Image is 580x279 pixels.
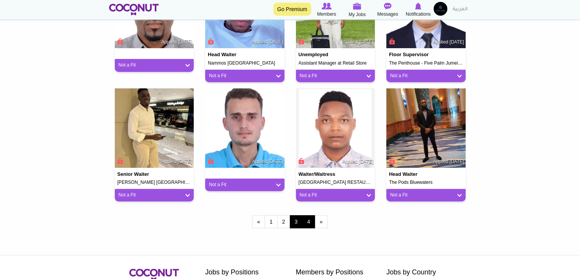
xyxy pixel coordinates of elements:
[449,2,471,17] a: العربية
[384,3,392,10] img: Messages
[386,88,466,168] img: Nestor Neba's picture
[321,3,331,10] img: Browse Members
[207,157,214,165] span: Connect to Unlock the Profile
[273,3,311,16] a: Go Premium
[299,180,373,185] h5: [GEOGRAPHIC_DATA] RESTAURANT AND [GEOGRAPHIC_DATA]([GEOGRAPHIC_DATA])
[300,73,371,79] a: Not a Fit
[403,2,434,18] a: Notifications Notifications
[117,180,191,185] h5: [PERSON_NAME] [GEOGRAPHIC_DATA]
[207,37,214,45] span: Connect to Unlock the Profile
[115,88,194,168] img: Gabriel Bukenya's picture
[296,269,375,276] h2: Members by Positions
[388,37,395,45] span: Connect to Unlock the Profile
[119,192,190,198] a: Not a Fit
[290,215,303,228] span: 3
[208,52,252,57] h4: Head Waiter
[277,215,290,228] a: 2
[389,180,463,185] h5: The Pods Bluewaters
[312,2,342,18] a: Browse Members Members
[302,215,315,228] a: 4
[205,269,284,276] h2: Jobs by Positions
[300,192,371,198] a: Not a Fit
[119,62,190,68] a: Not a Fit
[353,3,361,10] img: My Jobs
[315,215,328,228] a: next ›
[342,2,373,18] a: My Jobs My Jobs
[205,88,284,168] img: Mahmoud Alhammami's picture
[265,215,278,228] a: 1
[116,157,123,165] span: Connect to Unlock the Profile
[208,61,282,66] h5: Nammos [GEOGRAPHIC_DATA]
[377,10,398,18] span: Messages
[209,182,281,188] a: Not a Fit
[388,157,395,165] span: Connect to Unlock the Profile
[297,157,304,165] span: Connect to Unlock the Profile
[296,88,375,168] img: Oscar Ruwaze's picture
[389,52,433,57] h4: Floor Supervisor
[109,4,159,15] img: Home
[209,73,281,79] a: Not a Fit
[299,61,373,66] h5: Assistant Manager at Retail Store
[349,11,366,18] span: My Jobs
[116,37,123,45] span: Connect to Unlock the Profile
[389,172,433,177] h4: Head Waiter
[317,10,336,18] span: Members
[415,3,421,10] img: Notifications
[299,172,343,177] h4: Waiter/Waitress
[390,73,462,79] a: Not a Fit
[389,61,463,66] h5: The Penthouse - Five Palm Jumeirah
[386,269,466,276] h2: Jobs by Country
[252,215,265,228] a: ‹ previous
[373,2,403,18] a: Messages Messages
[299,52,343,57] h4: Unemployed
[297,37,304,45] span: Connect to Unlock the Profile
[117,172,162,177] h4: Senior waiter
[406,10,431,18] span: Notifications
[390,192,462,198] a: Not a Fit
